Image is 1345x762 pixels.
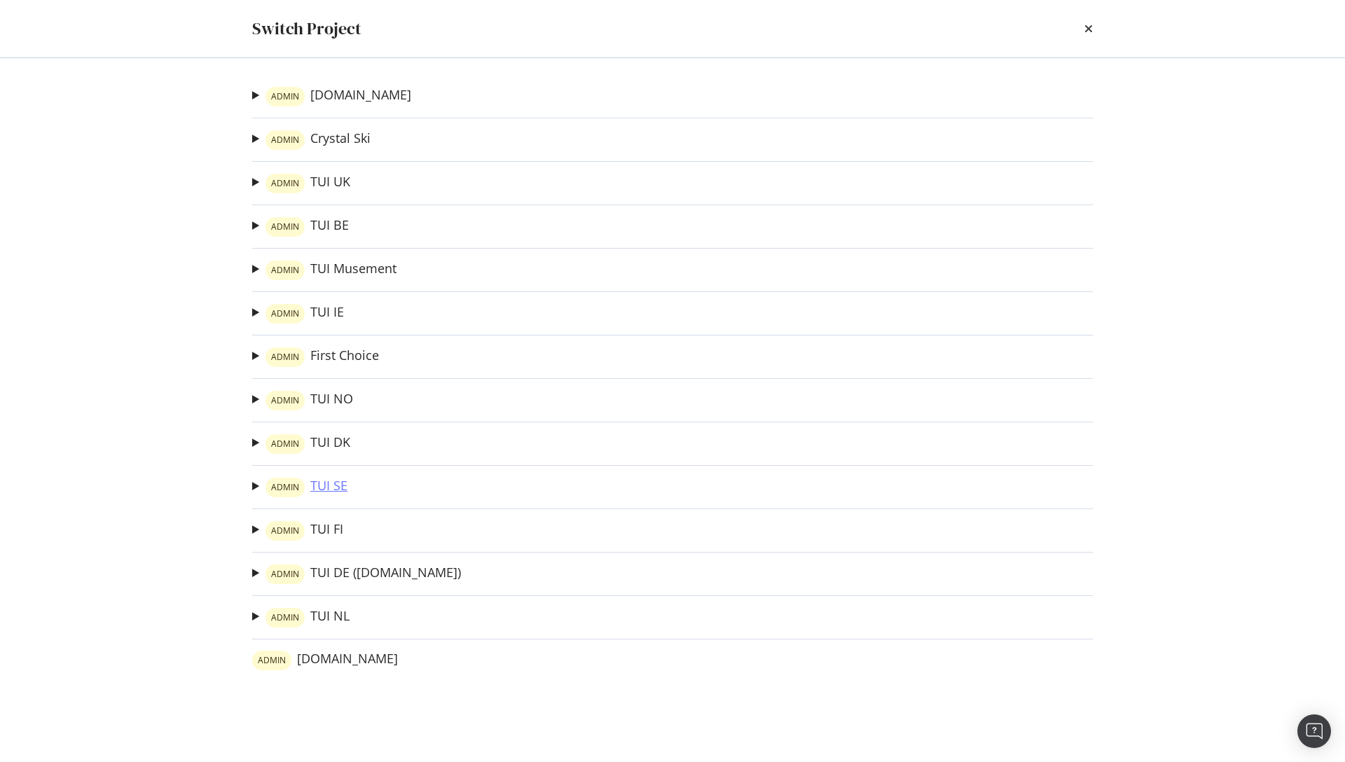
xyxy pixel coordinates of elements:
[1297,714,1331,748] div: Open Intercom Messenger
[271,527,299,535] span: ADMIN
[252,216,349,237] summary: warning labelTUI BE
[265,564,461,584] a: warning labelTUI DE ([DOMAIN_NAME])
[271,179,299,188] span: ADMIN
[265,87,411,106] a: warning label[DOMAIN_NAME]
[265,261,396,280] a: warning labelTUI Musement
[265,261,305,280] div: warning label
[265,521,305,541] div: warning label
[265,304,344,324] a: warning labelTUI IE
[265,391,353,410] a: warning labelTUI NO
[265,478,347,497] a: warning labelTUI SE
[252,434,350,454] summary: warning labelTUI DK
[265,564,305,584] div: warning label
[265,608,350,628] a: warning labelTUI NL
[271,353,299,361] span: ADMIN
[252,17,361,41] div: Switch Project
[252,651,291,670] div: warning label
[265,434,350,454] a: warning labelTUI DK
[265,347,305,367] div: warning label
[265,434,305,454] div: warning label
[271,483,299,492] span: ADMIN
[265,174,350,193] a: warning labelTUI UK
[265,608,305,628] div: warning label
[265,521,343,541] a: warning labelTUI FI
[265,347,379,367] a: warning labelFirst Choice
[271,396,299,405] span: ADMIN
[252,520,343,541] summary: warning labelTUI FI
[265,391,305,410] div: warning label
[265,217,305,237] div: warning label
[252,390,353,410] summary: warning labelTUI NO
[265,130,305,150] div: warning label
[252,130,371,150] summary: warning labelCrystal Ski
[265,478,305,497] div: warning label
[252,303,344,324] summary: warning labelTUI IE
[258,656,286,665] span: ADMIN
[271,223,299,231] span: ADMIN
[252,260,396,280] summary: warning labelTUI Musement
[252,607,350,628] summary: warning labelTUI NL
[265,174,305,193] div: warning label
[1084,17,1093,41] div: times
[252,86,411,106] summary: warning label[DOMAIN_NAME]
[265,87,305,106] div: warning label
[271,92,299,101] span: ADMIN
[271,310,299,318] span: ADMIN
[265,217,349,237] a: warning labelTUI BE
[271,136,299,144] span: ADMIN
[265,304,305,324] div: warning label
[252,651,398,670] a: warning label[DOMAIN_NAME]
[252,564,461,584] summary: warning labelTUI DE ([DOMAIN_NAME])
[271,570,299,579] span: ADMIN
[252,347,379,367] summary: warning labelFirst Choice
[271,266,299,275] span: ADMIN
[252,477,347,497] summary: warning labelTUI SE
[265,130,371,150] a: warning labelCrystal Ski
[271,614,299,622] span: ADMIN
[271,440,299,448] span: ADMIN
[252,173,350,193] summary: warning labelTUI UK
